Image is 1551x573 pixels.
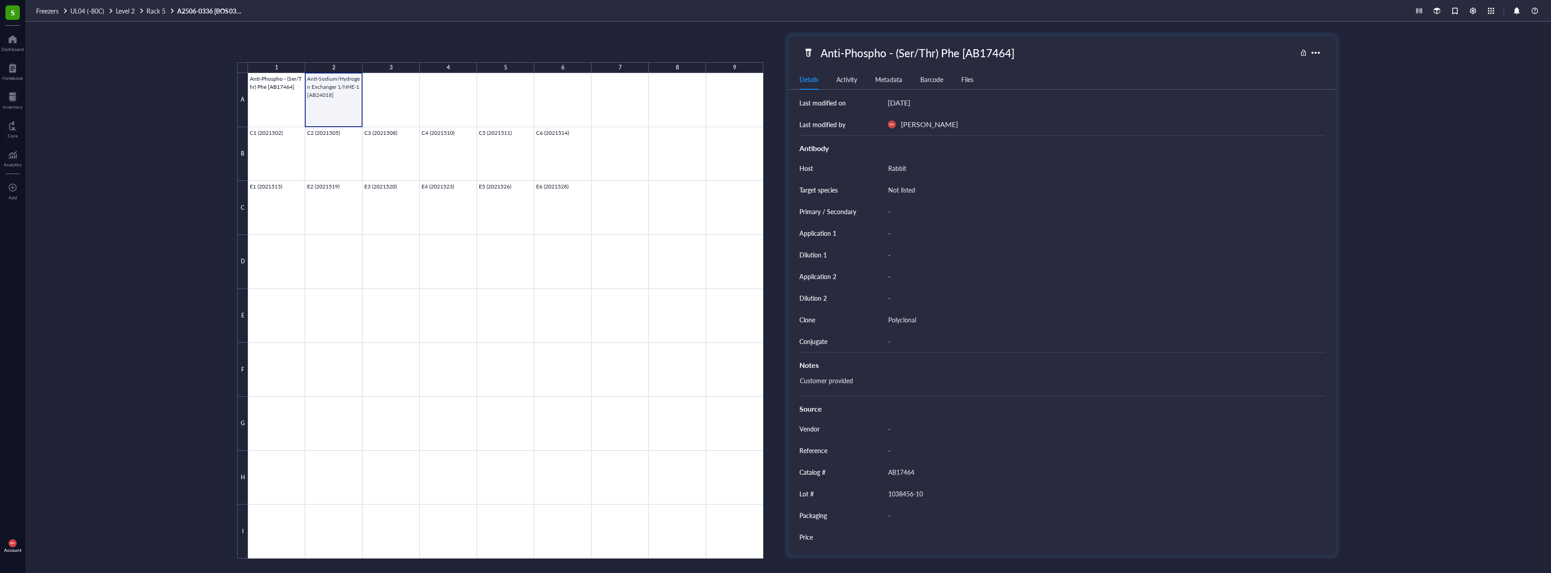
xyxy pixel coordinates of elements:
[884,289,1321,307] div: -
[884,484,1321,503] div: 1038456-10
[390,62,393,73] div: 3
[799,360,1324,371] div: Notes
[901,119,958,130] div: [PERSON_NAME]
[799,206,856,216] div: Primary / Secondary
[920,74,943,84] div: Barcode
[799,315,815,325] div: Clone
[36,7,69,15] a: Freezers
[237,181,248,235] div: C
[237,289,248,343] div: E
[884,506,1321,525] div: -
[116,6,135,15] span: Level 2
[619,62,622,73] div: 7
[8,119,18,138] a: Core
[1,32,24,52] a: Dashboard
[799,143,1324,154] div: Antibody
[884,441,1321,460] div: -
[799,271,836,281] div: Application 2
[1,46,24,52] div: Dashboard
[237,235,248,289] div: D
[884,267,1321,286] div: -
[799,467,826,477] div: Catalog #
[875,74,902,84] div: Metadata
[275,62,278,73] div: 1
[8,133,18,138] div: Core
[447,62,450,73] div: 4
[884,529,1317,545] div: -
[799,185,838,195] div: Target species
[2,61,23,81] a: Notebook
[836,74,857,84] div: Activity
[799,532,813,542] div: Price
[884,159,1321,178] div: Rabbit
[884,224,1321,243] div: -
[70,6,104,15] span: UL04 (-80C)
[676,62,679,73] div: 8
[504,62,507,73] div: 5
[799,163,813,173] div: Host
[799,424,820,434] div: Vendor
[4,147,22,167] a: Analytics
[116,7,175,15] a: Level 2Rack 5
[961,74,973,84] div: Files
[9,195,17,200] div: Add
[799,98,846,108] div: Last modified on
[884,202,1321,221] div: -
[888,97,910,109] div: [DATE]
[799,228,836,238] div: Application 1
[884,245,1321,264] div: -
[799,403,1324,414] div: Source
[237,127,248,181] div: B
[799,250,827,260] div: Dilution 1
[332,62,335,73] div: 2
[733,62,736,73] div: 9
[884,310,1321,329] div: Polyclonal
[799,445,827,455] div: Reference
[3,90,23,110] a: Inventory
[796,374,1321,396] div: Customer provided
[10,542,15,545] span: DW
[799,293,827,303] div: Dilution 2
[884,463,1321,481] div: AB17464
[799,336,827,346] div: Conjugate
[4,162,22,167] div: Analytics
[890,123,894,126] span: DW
[884,180,1321,199] div: Not listed
[561,62,564,73] div: 6
[884,332,1321,351] div: -
[147,6,165,15] span: Rack 5
[237,451,248,505] div: H
[817,43,1018,62] div: Anti-Phospho - (Ser/Thr) Phe [AB17464]
[799,510,827,520] div: Packaging
[799,74,818,84] div: Details
[177,7,245,15] a: A2506-0336 [BOS03871] (12x Cell Lysates, 2x Ab for WB)
[884,419,1321,438] div: -
[70,7,114,15] a: UL04 (-80C)
[237,73,248,127] div: A
[4,547,22,553] div: Account
[36,6,59,15] span: Freezers
[2,75,23,81] div: Notebook
[799,489,814,499] div: Lot #
[799,119,845,129] div: Last modified by
[3,104,23,110] div: Inventory
[237,504,248,559] div: I
[11,7,15,18] span: S
[237,397,248,451] div: G
[237,343,248,397] div: F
